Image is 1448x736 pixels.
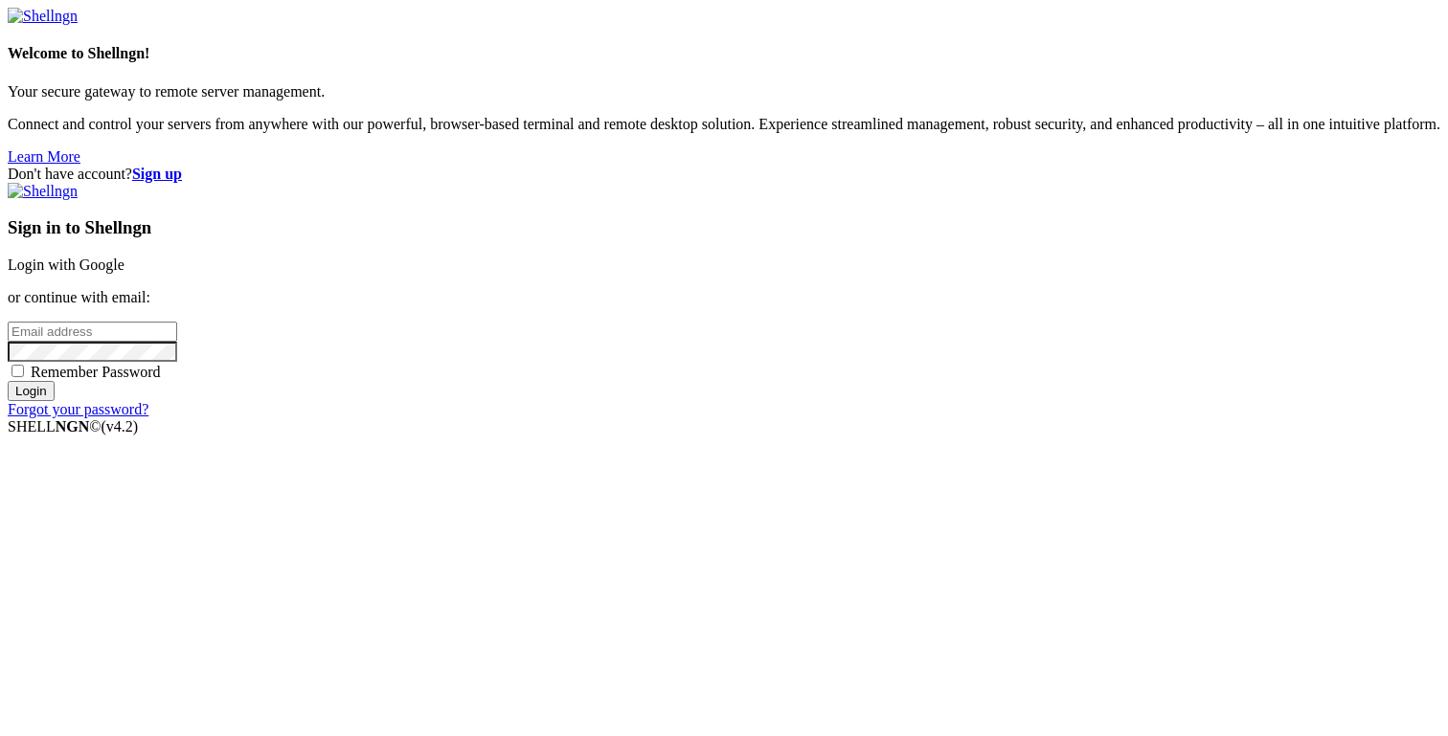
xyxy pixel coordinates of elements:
[8,8,78,25] img: Shellngn
[132,166,182,182] a: Sign up
[8,116,1440,133] p: Connect and control your servers from anywhere with our powerful, browser-based terminal and remo...
[8,401,148,417] a: Forgot your password?
[11,365,24,377] input: Remember Password
[8,217,1440,238] h3: Sign in to Shellngn
[8,166,1440,183] div: Don't have account?
[8,148,80,165] a: Learn More
[8,418,138,435] span: SHELL ©
[102,418,139,435] span: 4.2.0
[8,45,1440,62] h4: Welcome to Shellngn!
[8,381,55,401] input: Login
[8,322,177,342] input: Email address
[8,289,1440,306] p: or continue with email:
[8,83,1440,100] p: Your secure gateway to remote server management.
[31,364,161,380] span: Remember Password
[8,256,124,273] a: Login with Google
[56,418,90,435] b: NGN
[8,183,78,200] img: Shellngn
